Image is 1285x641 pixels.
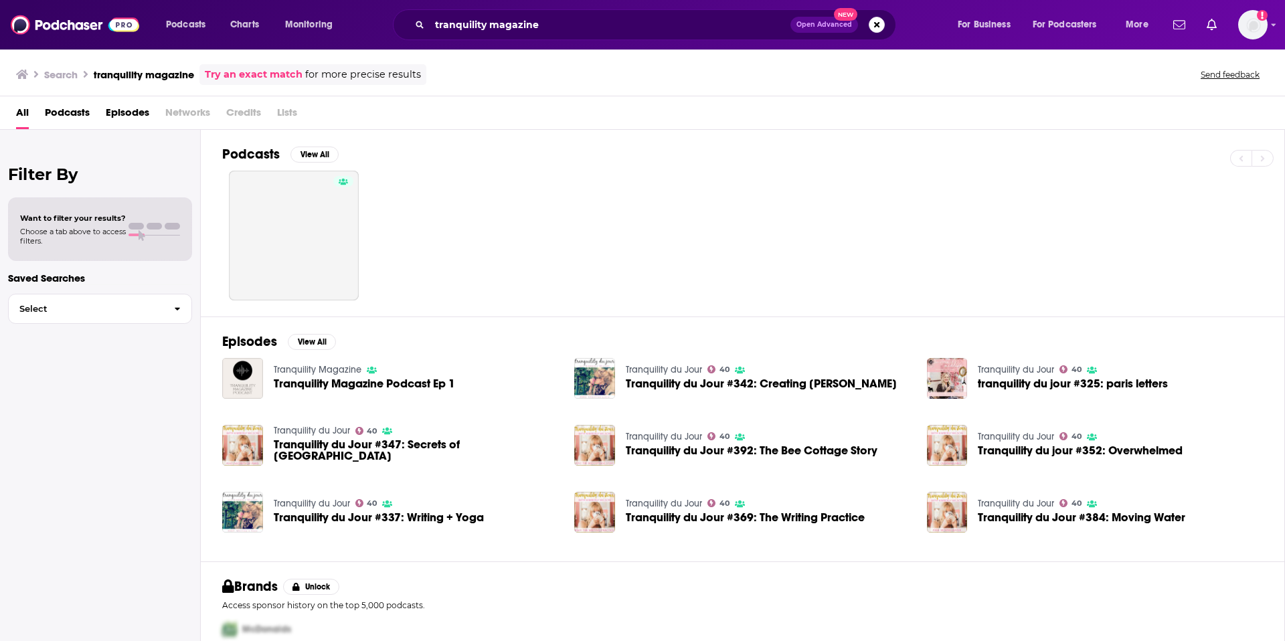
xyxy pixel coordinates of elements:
[574,425,615,466] img: Tranquility du Jour #392: The Bee Cottage Story
[958,15,1011,34] span: For Business
[574,358,615,399] img: Tranquility du Jour #342: Creating Lucia
[274,439,559,462] span: Tranquility du Jour #347: Secrets of [GEOGRAPHIC_DATA]
[626,431,702,442] a: Tranquility du Jour
[222,333,277,350] h2: Episodes
[1168,13,1191,36] a: Show notifications dropdown
[430,14,790,35] input: Search podcasts, credits, & more...
[274,439,559,462] a: Tranquility du Jour #347: Secrets of Paris
[978,512,1185,523] a: Tranquility du Jour #384: Moving Water
[355,499,377,507] a: 40
[626,445,877,456] a: Tranquility du Jour #392: The Bee Cottage Story
[626,378,897,389] span: Tranquility du Jour #342: Creating [PERSON_NAME]
[626,364,702,375] a: Tranquility du Jour
[20,213,126,223] span: Want to filter your results?
[45,102,90,129] a: Podcasts
[355,427,377,435] a: 40
[719,500,730,507] span: 40
[1072,367,1082,373] span: 40
[978,364,1054,375] a: Tranquility du Jour
[290,147,339,163] button: View All
[796,21,852,28] span: Open Advanced
[222,146,280,163] h2: Podcasts
[205,67,303,82] a: Try an exact match
[1116,14,1165,35] button: open menu
[1059,365,1082,373] a: 40
[242,624,291,635] span: McDonalds
[11,12,139,37] a: Podchaser - Follow, Share and Rate Podcasts
[20,227,126,246] span: Choose a tab above to access filters.
[927,425,968,466] a: Tranquility du jour #352: Overwhelmed
[406,9,909,40] div: Search podcasts, credits, & more...
[626,512,865,523] a: Tranquility du Jour #369: The Writing Practice
[834,8,858,21] span: New
[106,102,149,129] a: Episodes
[222,578,278,595] h2: Brands
[274,512,484,523] a: Tranquility du Jour #337: Writing + Yoga
[626,378,897,389] a: Tranquility du Jour #342: Creating Lucia
[978,445,1183,456] a: Tranquility du jour #352: Overwhelmed
[719,434,730,440] span: 40
[1024,14,1116,35] button: open menu
[978,498,1054,509] a: Tranquility du Jour
[1072,500,1082,507] span: 40
[283,579,340,595] button: Unlock
[222,425,263,466] img: Tranquility du Jour #347: Secrets of Paris
[9,304,163,313] span: Select
[222,358,263,399] img: Tranquility Magazine Podcast Ep 1
[1059,432,1082,440] a: 40
[719,367,730,373] span: 40
[1059,499,1082,507] a: 40
[1072,434,1082,440] span: 40
[1201,13,1222,36] a: Show notifications dropdown
[707,432,730,440] a: 40
[626,498,702,509] a: Tranquility du Jour
[1126,15,1148,34] span: More
[222,492,263,533] img: Tranquility du Jour #337: Writing + Yoga
[226,102,261,129] span: Credits
[367,500,377,507] span: 40
[222,14,267,35] a: Charts
[978,431,1054,442] a: Tranquility du Jour
[1238,10,1268,39] span: Logged in as N0elleB7
[574,492,615,533] img: Tranquility du Jour #369: The Writing Practice
[367,428,377,434] span: 40
[8,272,192,284] p: Saved Searches
[790,17,858,33] button: Open AdvancedNew
[274,378,455,389] span: Tranquility Magazine Podcast Ep 1
[276,14,350,35] button: open menu
[8,294,192,324] button: Select
[305,67,421,82] span: for more precise results
[927,492,968,533] img: Tranquility du Jour #384: Moving Water
[222,333,336,350] a: EpisodesView All
[166,15,205,34] span: Podcasts
[707,365,730,373] a: 40
[8,165,192,184] h2: Filter By
[285,15,333,34] span: Monitoring
[927,358,968,399] a: tranquility du jour #325: paris letters
[1257,10,1268,21] svg: Add a profile image
[948,14,1027,35] button: open menu
[1238,10,1268,39] button: Show profile menu
[978,378,1168,389] a: tranquility du jour #325: paris letters
[165,102,210,129] span: Networks
[274,498,350,509] a: Tranquility du Jour
[274,364,361,375] a: Tranquility Magazine
[16,102,29,129] a: All
[44,68,78,81] h3: Search
[707,499,730,507] a: 40
[222,146,339,163] a: PodcastsView All
[230,15,259,34] span: Charts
